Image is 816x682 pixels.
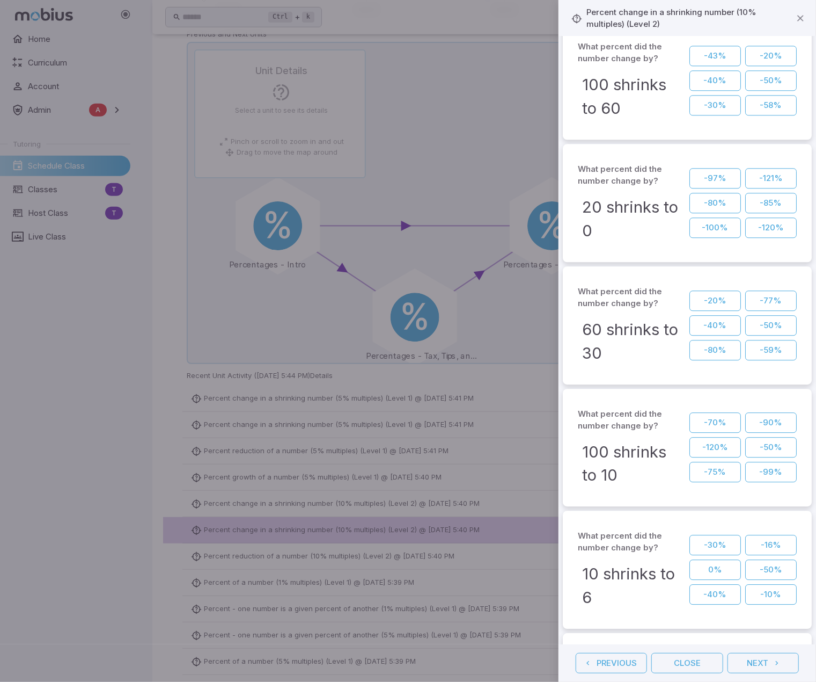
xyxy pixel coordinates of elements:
[745,412,797,433] button: -90%
[689,437,741,458] button: -120%
[745,217,797,238] button: -120%
[578,530,685,554] p: What percent did the number change by?
[745,437,797,458] button: -50%
[582,562,681,610] h3: 10 shrinks to 6
[578,163,685,187] p: What percent did the number change by?
[745,340,797,360] button: -59%
[745,46,797,66] button: -20%
[689,584,741,605] button: -40%
[689,70,741,91] button: -40%
[689,462,741,482] button: -75%
[745,193,797,213] button: -85%
[578,41,685,64] p: What percent did the number change by?
[689,412,741,433] button: -70%
[745,168,797,188] button: -121%
[745,315,797,336] button: -50%
[582,73,681,120] h3: 100 shrinks to 60
[582,195,681,243] h3: 20 shrinks to 0
[745,291,797,311] button: -77%
[582,318,681,365] h3: 60 shrinks to 30
[582,440,681,488] h3: 100 shrinks to 10
[689,560,741,580] button: 0%
[689,168,741,188] button: -97%
[586,6,791,30] h6: Percent change in a shrinking number (10% multiples) (Level 2)
[689,95,741,115] button: -30%
[578,286,685,309] p: What percent did the number change by?
[689,291,741,311] button: -20%
[689,46,741,66] button: -43%
[745,560,797,580] button: -50%
[727,653,799,673] button: Next
[745,70,797,91] button: -50%
[651,653,723,673] button: Close
[689,340,741,360] button: -80%
[578,408,685,432] p: What percent did the number change by?
[689,193,741,213] button: -80%
[689,535,741,555] button: -30%
[745,535,797,555] button: -16%
[745,462,797,482] button: -99%
[689,315,741,336] button: -40%
[576,653,647,673] button: Previous
[689,217,741,238] button: -100%
[745,95,797,115] button: -58%
[745,584,797,605] button: -10%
